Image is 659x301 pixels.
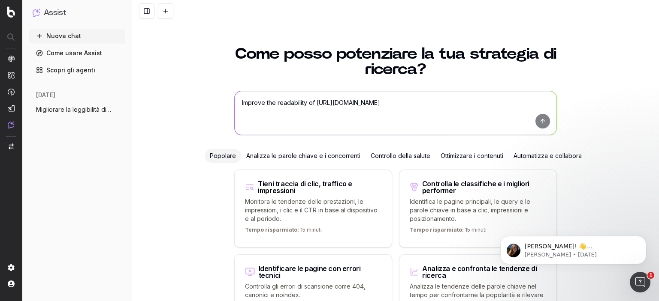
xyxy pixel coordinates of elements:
font: Come usare Assist [46,49,102,57]
font: Come posso potenziare la tua strategia di ricerca? [235,46,556,77]
img: Attivazione [8,88,15,95]
img: Intelligenza [8,72,15,79]
font: Popolare [210,152,236,159]
img: Assist [8,121,15,128]
font: Nuova chat [46,32,81,39]
button: Assist [33,7,122,19]
font: Tempo risparmiato: [245,226,299,233]
font: [PERSON_NAME]! 👋 [PERSON_NAME] nel supporto chat di Botify! Hai una domanda? Rispondi a questo me... [37,25,143,83]
font: [DATE] [36,91,55,98]
font: Analizza e confronta le tendenze di ricerca [422,264,537,280]
img: Il mio conto [8,280,15,287]
iframe: Messaggio di notifica dell'interfono [487,218,659,278]
img: Logo di Botify [7,6,15,18]
a: Scopri gli agenti [29,63,125,77]
font: Tempo risparmiato: [410,226,464,233]
a: Come usare Assist [29,46,125,60]
button: Nuova chat [29,29,125,43]
img: Studio [8,105,15,112]
font: Scopri gli agenti [46,66,95,74]
font: Automatizza e collabora [514,152,582,159]
img: Analisi [8,55,15,62]
iframe: Chat intercom in diretta [630,272,650,292]
font: Monitora le tendenze delle prestazioni, le impressioni, i clic e il CTR in base al dispositivo e ... [245,198,378,222]
font: Assist [44,9,66,17]
font: Analizza le parole chiave e i concorrenti [246,152,360,159]
font: Controllo della salute [371,152,430,159]
button: Migliorare la leggibilità di [URL] [29,103,125,116]
font: Identifica le pagine principali, le query e le parole chiave in base a clic, impressioni e posizi... [410,198,530,222]
font: Controlla gli errori di scansione come 404, canonici e noindex. [245,283,366,298]
img: Collocamento [8,264,15,271]
font: 15 minuti [465,226,487,233]
font: Migliorare la leggibilità di [URL] [36,106,124,113]
font: Ottimizzare i contenuti [441,152,503,159]
font: [PERSON_NAME] • [DATE] [37,33,109,40]
img: Assist [33,9,40,17]
font: 15 minuti [300,226,322,233]
p: Messaggio di Laura, inviato 5 settimane fa [37,33,148,41]
font: Controlla le classifiche e i migliori performer [422,179,529,195]
img: Cambia progetto [9,143,14,149]
font: 1 [649,272,653,278]
font: Tieni traccia di clic, traffico e impressioni [258,179,352,195]
font: Identificare le pagine con errori tecnici [259,264,361,280]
